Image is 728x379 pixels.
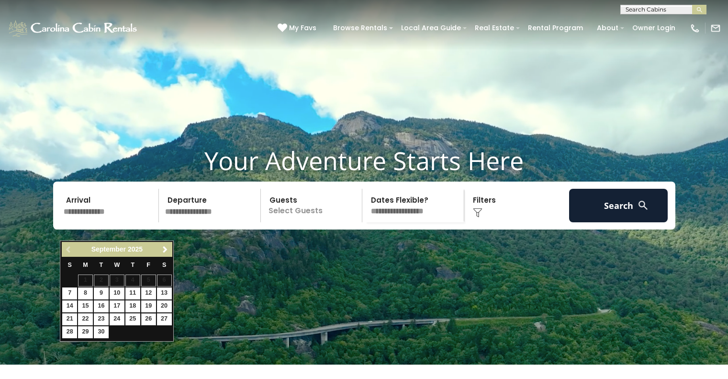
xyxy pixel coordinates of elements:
a: 21 [62,313,77,325]
a: 14 [62,300,77,312]
a: 19 [141,300,156,312]
a: 11 [125,287,140,299]
a: About [592,21,623,35]
img: phone-regular-white.png [690,23,700,34]
a: Rental Program [523,21,588,35]
a: 25 [125,313,140,325]
img: filter--v1.png [473,208,482,218]
a: Browse Rentals [328,21,392,35]
a: Next [159,243,171,255]
span: Friday [146,262,150,268]
a: 23 [94,313,109,325]
img: mail-regular-white.png [710,23,721,34]
a: 26 [141,313,156,325]
a: Owner Login [627,21,680,35]
a: Local Area Guide [396,21,466,35]
img: White-1-1-2.png [7,19,140,38]
a: 27 [157,313,172,325]
span: Thursday [131,262,134,268]
a: 30 [94,326,109,338]
span: Tuesday [100,262,103,268]
span: 2025 [128,245,143,253]
span: Next [161,246,169,253]
span: Saturday [162,262,166,268]
span: Wednesday [114,262,120,268]
a: 13 [157,287,172,299]
a: 9 [94,287,109,299]
a: 20 [157,300,172,312]
span: Monday [83,262,88,268]
a: 22 [78,313,93,325]
img: search-regular-white.png [637,199,649,211]
a: 10 [110,287,124,299]
span: Sunday [67,262,71,268]
button: Search [569,189,668,222]
a: My Favs [278,23,319,34]
a: 15 [78,300,93,312]
a: 16 [94,300,109,312]
h1: Your Adventure Starts Here [7,146,721,175]
p: Select Guests [264,189,362,222]
a: 12 [141,287,156,299]
a: 18 [125,300,140,312]
span: September [91,245,126,253]
a: 24 [110,313,124,325]
a: Real Estate [470,21,519,35]
a: 7 [62,287,77,299]
a: 8 [78,287,93,299]
a: 28 [62,326,77,338]
span: My Favs [289,23,316,33]
a: 29 [78,326,93,338]
a: 17 [110,300,124,312]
